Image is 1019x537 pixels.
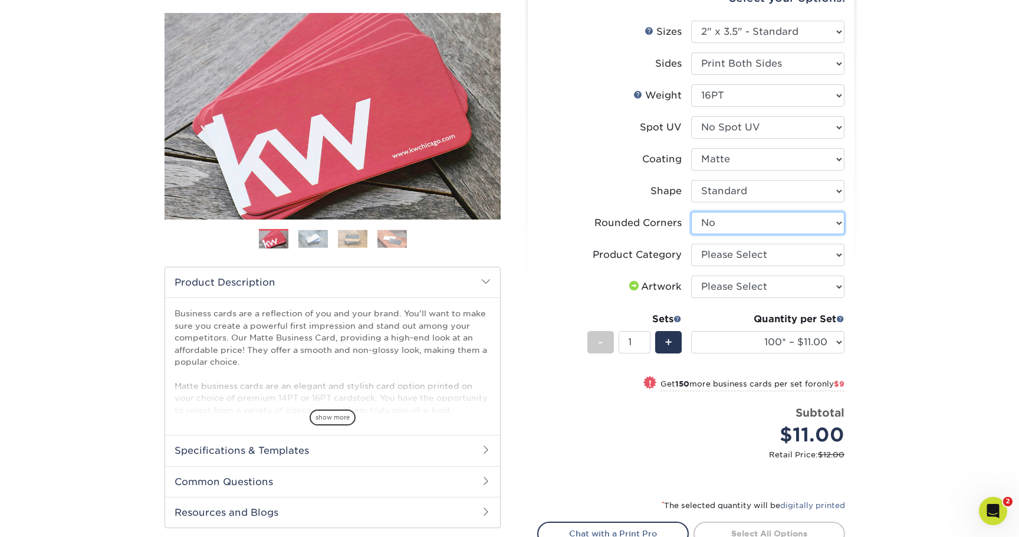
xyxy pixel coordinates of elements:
div: Sizes [645,25,682,39]
span: only [817,379,844,388]
span: show more [310,410,356,425]
strong: 150 [675,379,689,388]
span: - [598,333,603,351]
div: Sets [587,312,682,326]
strong: Subtotal [796,406,844,419]
h2: Resources and Blogs [165,497,500,528]
div: $11.00 [700,421,844,449]
div: Shape [650,184,682,198]
div: Quantity per Set [691,312,844,326]
img: Business Cards 04 [377,230,407,248]
h2: Common Questions [165,466,500,497]
div: Spot UV [640,120,682,135]
span: + [665,333,672,351]
h2: Product Description [165,267,500,297]
img: Business Cards 03 [338,230,367,248]
div: Rounded Corners [594,216,682,230]
div: Artwork [627,280,682,294]
img: Business Cards 01 [259,225,288,254]
span: $9 [834,379,844,388]
small: Get more business cards per set for [660,379,844,391]
span: $12.00 [818,450,844,459]
span: ! [649,377,652,389]
div: Sides [655,57,682,71]
div: Weight [633,89,682,103]
div: Coating [642,152,682,166]
small: Retail Price: [547,449,844,460]
a: digitally printed [780,501,845,510]
h2: Specifications & Templates [165,435,500,466]
iframe: Intercom live chat [979,497,1007,525]
p: Business cards are a reflection of you and your brand. You'll want to make sure you create a powe... [175,307,491,476]
div: Product Category [593,248,682,262]
img: Business Cards 02 [298,230,328,248]
small: The selected quantity will be [662,501,845,510]
span: 2 [1003,497,1013,506]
